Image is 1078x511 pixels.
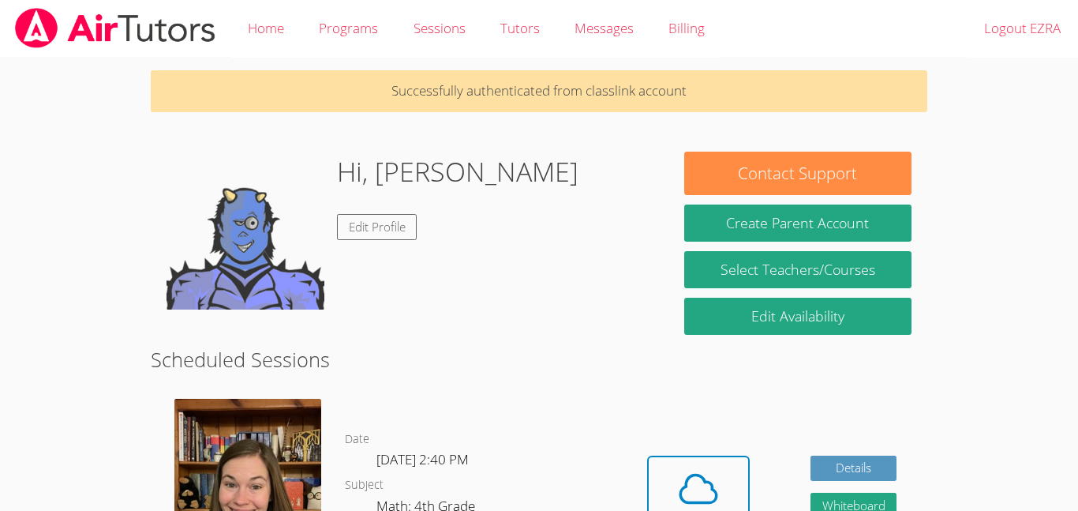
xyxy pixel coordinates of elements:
h2: Scheduled Sessions [151,344,927,374]
dt: Date [345,430,369,449]
button: Create Parent Account [684,205,911,242]
img: airtutors_banner-c4298cdbf04f3fff15de1276eac7730deb9818008684d7c2e4769d2f7ddbe033.png [13,8,217,48]
span: [DATE] 2:40 PM [376,450,469,468]
a: Details [810,456,897,482]
dt: Subject [345,475,384,495]
a: Edit Availability [684,298,911,335]
a: Edit Profile [337,214,417,240]
p: Successfully authenticated from classlink account [151,70,927,112]
a: Select Teachers/Courses [684,251,911,288]
button: Contact Support [684,152,911,195]
h1: Hi, [PERSON_NAME] [337,152,578,192]
img: default.png [167,152,324,310]
span: Messages [575,19,634,37]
